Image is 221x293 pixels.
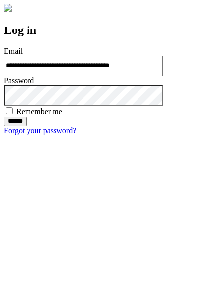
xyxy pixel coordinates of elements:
a: Forgot your password? [4,126,76,135]
h2: Log in [4,24,217,37]
label: Password [4,76,34,85]
img: logo-4e3dc11c47720685a147b03b5a06dd966a58ff35d612b21f08c02c0306f2b779.png [4,4,12,12]
label: Remember me [16,107,62,116]
label: Email [4,47,23,55]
